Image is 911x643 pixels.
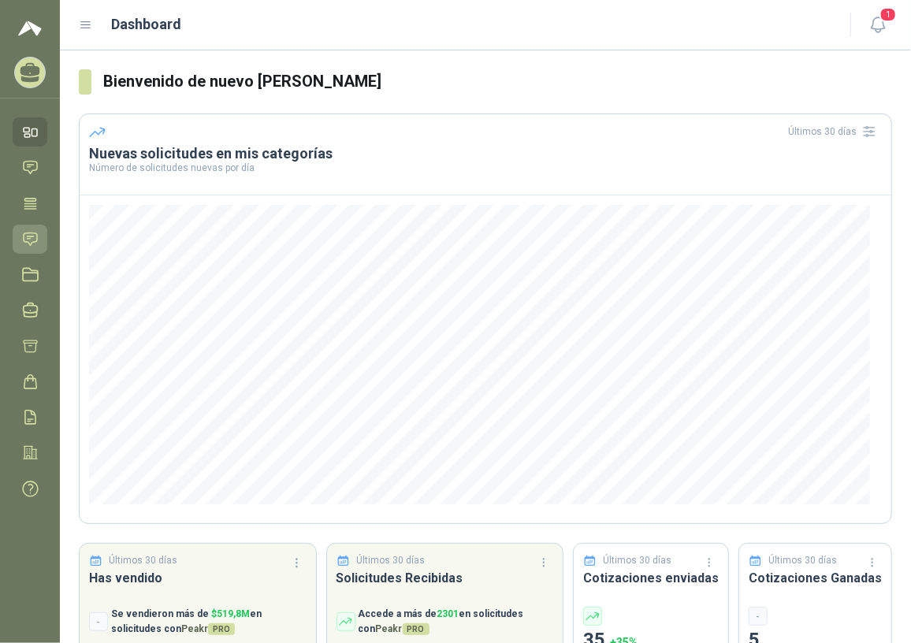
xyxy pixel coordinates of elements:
img: Logo peakr [18,19,42,38]
span: $ 519,8M [211,608,250,619]
span: 2301 [437,608,459,619]
span: PRO [208,623,235,635]
p: Últimos 30 días [356,553,425,568]
h3: Solicitudes Recibidas [337,568,554,588]
h3: Bienvenido de nuevo [PERSON_NAME] [104,69,892,94]
p: Accede a más de en solicitudes con [359,607,554,637]
p: Se vendieron más de en solicitudes con [111,607,307,637]
div: Últimos 30 días [788,119,882,144]
p: Últimos 30 días [769,553,838,568]
h3: Has vendido [89,568,307,588]
p: Número de solicitudes nuevas por día [89,163,882,173]
span: 1 [879,7,897,22]
span: Peakr [376,623,429,634]
h3: Cotizaciones enviadas [583,568,719,588]
p: Últimos 30 días [604,553,672,568]
h1: Dashboard [112,13,182,35]
h3: Nuevas solicitudes en mis categorías [89,144,882,163]
div: - [749,607,768,626]
span: PRO [403,623,429,635]
div: - [89,612,108,631]
span: Peakr [181,623,235,634]
h3: Cotizaciones Ganadas [749,568,882,588]
p: Últimos 30 días [110,553,178,568]
button: 1 [864,11,892,39]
